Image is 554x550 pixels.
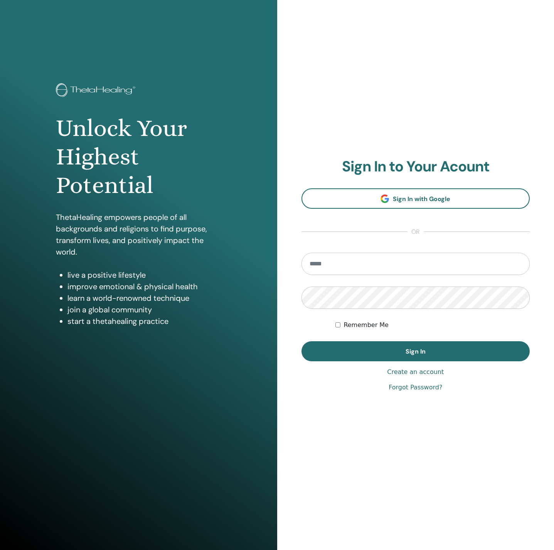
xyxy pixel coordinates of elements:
[301,188,530,209] a: Sign In with Google
[393,195,450,203] span: Sign In with Google
[67,269,221,281] li: live a positive lifestyle
[67,315,221,327] li: start a thetahealing practice
[344,320,389,330] label: Remember Me
[56,114,221,200] h1: Unlock Your Highest Potential
[406,347,426,355] span: Sign In
[67,304,221,315] li: join a global community
[301,341,530,361] button: Sign In
[387,367,444,377] a: Create an account
[56,211,221,258] p: ThetaHealing empowers people of all backgrounds and religions to find purpose, transform lives, a...
[408,227,424,236] span: or
[389,383,442,392] a: Forgot Password?
[67,281,221,292] li: improve emotional & physical health
[335,320,530,330] div: Keep me authenticated indefinitely or until I manually logout
[67,292,221,304] li: learn a world-renowned technique
[301,158,530,176] h2: Sign In to Your Acount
